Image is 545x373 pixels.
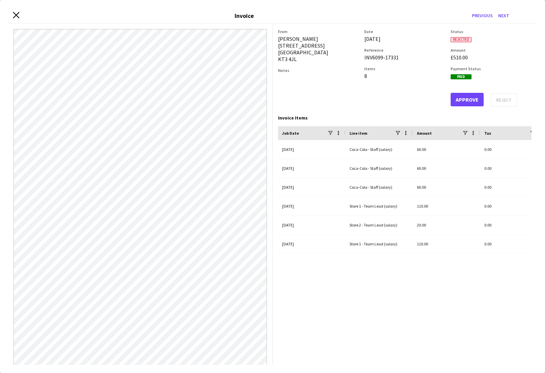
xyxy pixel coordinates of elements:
[469,10,495,21] button: Previous
[413,140,480,159] div: 60.00
[413,254,480,272] div: 20.00
[278,254,345,272] div: [DATE]
[345,178,413,196] div: Coca-Cola - Staff (salary)
[413,159,480,178] div: 60.00
[345,235,413,253] div: Store 1 - Team Lead (salary)
[451,66,532,71] h3: Payment Status
[413,197,480,215] div: 110.00
[495,10,512,21] button: Next
[278,159,345,178] div: [DATE]
[451,29,532,34] h3: Status
[451,74,472,79] span: Paid
[364,48,445,53] h3: Reference
[484,131,491,136] span: Tax
[417,131,432,136] span: Amount
[345,254,413,272] div: Store 2 - Team Lead (salary)
[278,235,345,253] div: [DATE]
[345,197,413,215] div: Store 1 - Team Lead (salary)
[451,48,532,53] h3: Amount
[278,216,345,234] div: [DATE]
[278,197,345,215] div: [DATE]
[364,66,445,71] h3: Items
[235,12,254,20] h3: Invoice
[278,68,359,73] h3: Notes
[278,29,359,34] h3: From
[413,178,480,196] div: 60.00
[278,35,359,62] div: [PERSON_NAME] [STREET_ADDRESS] [GEOGRAPHIC_DATA] KT3 4JL
[278,140,345,159] div: [DATE]
[282,131,299,136] span: Job Date
[364,35,445,42] div: [DATE]
[364,54,445,61] div: INV6099-17331
[451,37,472,42] span: Rejected
[451,93,484,106] button: Approve
[364,73,445,79] div: 8
[345,140,413,159] div: Coca-Cola - Staff (salary)
[451,54,532,61] div: £510.00
[345,159,413,178] div: Coca-Cola - Staff (salary)
[413,235,480,253] div: 110.00
[345,216,413,234] div: Store 2 - Team Lead (salary)
[364,29,445,34] h3: Date
[278,115,532,121] div: Invoice Items
[413,216,480,234] div: 20.00
[350,131,367,136] span: Line item
[278,178,345,196] div: [DATE]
